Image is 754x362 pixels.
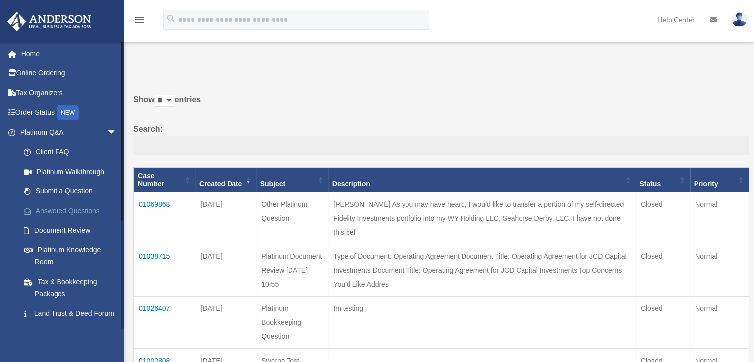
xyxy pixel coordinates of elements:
select: Showentries [155,95,175,107]
td: 01026407 [134,297,195,349]
td: 01038715 [134,244,195,297]
a: Tax Organizers [7,83,131,103]
td: [DATE] [195,192,256,244]
td: Other Platinum Question [256,192,328,244]
td: Platinum Document Review [DATE] 10:55 [256,244,328,297]
a: Online Ordering [7,63,131,83]
td: Closed [636,244,690,297]
a: Platinum Q&Aarrow_drop_down [7,122,131,142]
span: arrow_drop_down [107,122,126,143]
i: search [166,13,176,24]
i: menu [134,14,146,26]
th: Created Date: activate to sort column ascending [195,167,256,192]
img: User Pic [732,12,747,27]
a: Platinum Knowledge Room [14,240,131,272]
a: Portal Feedback [14,323,131,343]
td: Closed [636,192,690,244]
td: [DATE] [195,244,256,297]
td: 01069868 [134,192,195,244]
div: NEW [57,105,79,120]
td: Normal [690,297,749,349]
th: Case Number: activate to sort column ascending [134,167,195,192]
a: Tax & Bookkeeping Packages [14,272,131,303]
input: Search: [133,136,749,155]
a: Document Review [14,221,131,241]
td: [DATE] [195,297,256,349]
a: Order StatusNEW [7,103,131,123]
a: Client FAQ [14,142,131,162]
a: Home [7,44,131,63]
td: Platinum Bookkeeping Question [256,297,328,349]
td: Type of Document: Operating Agreement Document Title: Operating Agreement for JCD Capital Investm... [328,244,636,297]
td: Normal [690,244,749,297]
label: Search: [133,122,749,155]
th: Subject: activate to sort column ascending [256,167,328,192]
label: Show entries [133,93,749,117]
td: [PERSON_NAME] As you may have heard, I would like to transfer a portion of my self-directed Fidel... [328,192,636,244]
img: Anderson Advisors Platinum Portal [4,12,94,31]
td: Closed [636,297,690,349]
a: Submit a Question [14,181,131,201]
a: Platinum Walkthrough [14,162,131,181]
a: Land Trust & Deed Forum [14,303,131,323]
th: Status: activate to sort column ascending [636,167,690,192]
td: Normal [690,192,749,244]
th: Description: activate to sort column ascending [328,167,636,192]
td: Im testing [328,297,636,349]
a: Answered Questions [14,201,131,221]
th: Priority: activate to sort column ascending [690,167,749,192]
a: menu [134,17,146,26]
